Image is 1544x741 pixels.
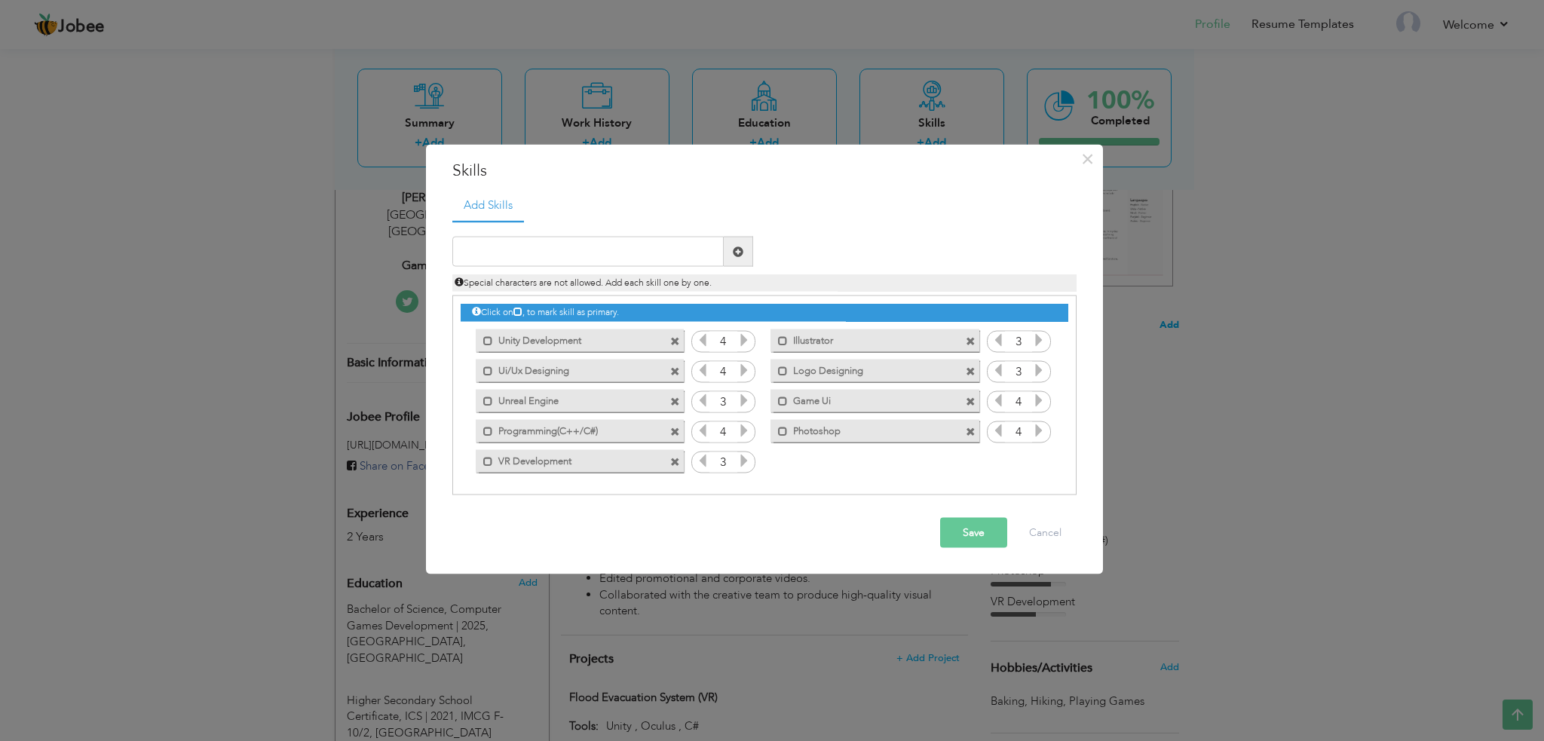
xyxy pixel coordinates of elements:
[493,329,645,348] label: Unity Development
[493,389,645,408] label: Unreal Engine
[452,189,524,222] a: Add Skills
[455,277,712,289] span: Special characters are not allowed. Add each skill one by one.
[1014,518,1077,548] button: Cancel
[461,304,1068,321] div: Click on , to mark skill as primary.
[452,159,1077,182] h3: Skills
[788,359,940,378] label: Logo Designing
[493,419,645,438] label: Programming(C++/C#)
[788,329,940,348] label: Illustrator
[493,449,645,468] label: VR Development
[493,359,645,378] label: Ui/Ux Designing
[788,389,940,408] label: Game Ui
[788,419,940,438] label: Photoshop
[940,518,1007,548] button: Save
[1081,145,1094,172] span: ×
[1075,146,1099,170] button: Close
